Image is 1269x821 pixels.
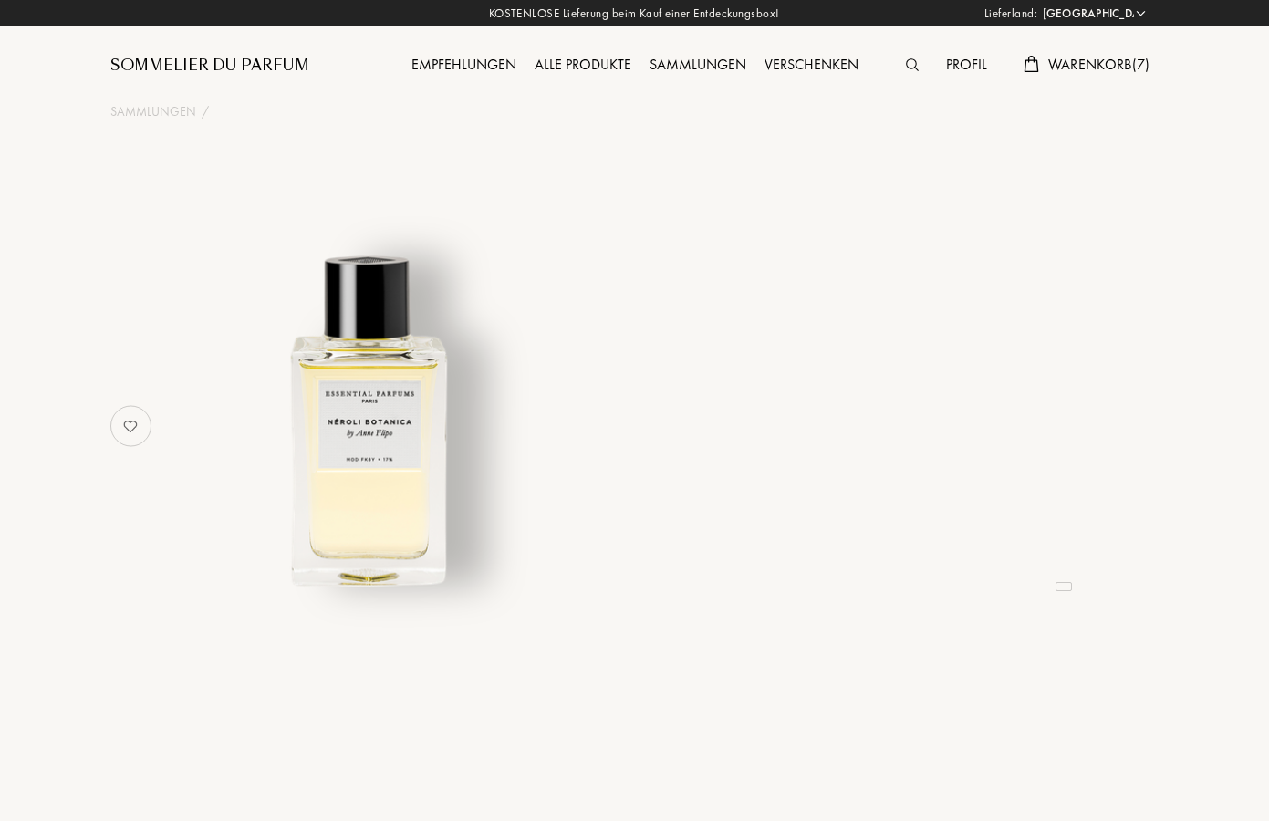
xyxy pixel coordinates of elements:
div: Sammlungen [640,54,755,78]
a: Sammlungen [640,55,755,74]
span: Warenkorb ( 7 ) [1048,55,1150,74]
img: undefined undefined [187,232,557,602]
a: Sammlungen [110,102,196,121]
img: search_icn.svg [906,58,919,71]
div: Profil [937,54,996,78]
div: / [202,102,209,121]
a: Alle Produkte [525,55,640,74]
img: no_like_p.png [112,408,149,444]
a: Profil [937,55,996,74]
a: Sommelier du Parfum [110,55,309,77]
a: Verschenken [755,55,868,74]
div: Verschenken [755,54,868,78]
div: Empfehlungen [402,54,525,78]
a: Empfehlungen [402,55,525,74]
span: Lieferland: [984,5,1038,23]
img: cart.svg [1024,56,1038,72]
img: arrow_w.png [1134,6,1148,20]
div: Alle Produkte [525,54,640,78]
